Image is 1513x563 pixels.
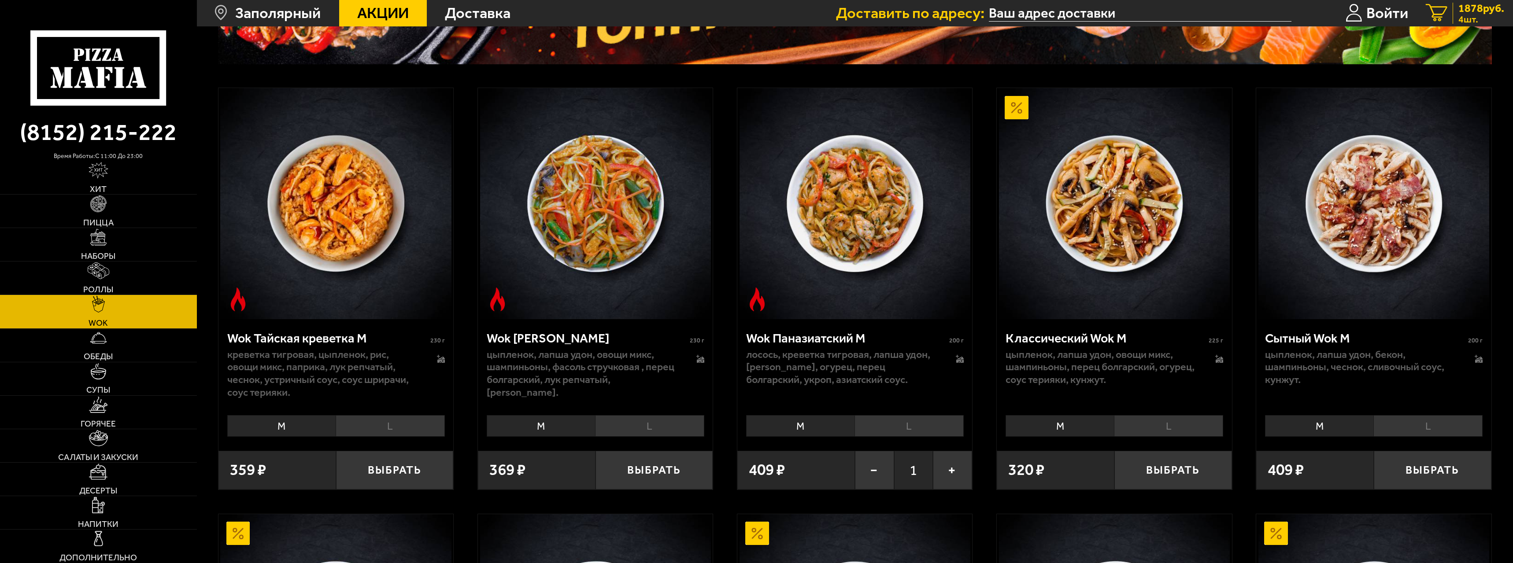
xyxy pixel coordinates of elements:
[227,348,421,399] p: креветка тигровая, цыпленок, рис, овощи микс, паприка, лук репчатый, чеснок, устричный соус, соус...
[218,88,453,319] a: Острое блюдоWok Тайская креветка M
[1268,462,1304,478] span: 409 ₽
[86,386,110,394] span: Супы
[894,451,933,489] span: 1
[746,331,947,346] div: Wok Паназиатский M
[226,287,250,311] img: Острое блюдо
[933,451,972,489] button: +
[1006,348,1199,386] p: цыпленок, лапша удон, овощи микс, шампиньоны, перец болгарский, огурец, соус терияки, кунжут.
[487,348,681,399] p: цыпленок, лапша удон, овощи микс, шампиньоны, фасоль стручковая , перец болгарский, лук репчатый,...
[1258,88,1489,319] img: Сытный Wok M
[58,453,138,461] span: Салаты и закуски
[740,88,970,319] img: Wok Паназиатский M
[90,185,107,193] span: Хит
[745,287,769,311] img: Острое блюдо
[836,6,989,21] span: Доставить по адресу:
[79,486,117,495] span: Десерты
[220,88,451,319] img: Wok Тайская креветка M
[1256,88,1491,319] a: Сытный Wok M
[83,285,113,294] span: Роллы
[336,415,445,437] li: L
[595,415,704,437] li: L
[83,218,114,227] span: Пицца
[745,522,769,545] img: Акционный
[1264,522,1288,545] img: Акционный
[480,88,711,319] img: Wok Карри М
[230,462,266,478] span: 359 ₽
[989,5,1291,22] input: Ваш адрес доставки
[489,462,525,478] span: 369 ₽
[1114,451,1232,489] button: Выбрать
[1458,15,1504,24] span: 4 шт.
[855,451,894,489] button: −
[84,352,113,361] span: Обеды
[78,520,118,528] span: Напитки
[596,451,713,489] button: Выбрать
[81,252,115,260] span: Наборы
[445,6,510,21] span: Доставка
[1006,415,1114,437] li: M
[478,88,713,319] a: Острое блюдоWok Карри М
[1008,462,1044,478] span: 320 ₽
[1366,6,1408,21] span: Войти
[1006,331,1206,346] div: Классический Wok M
[1265,348,1459,386] p: цыпленок, лапша удон, бекон, шампиньоны, чеснок, сливочный соус, кунжут.
[1373,415,1483,437] li: L
[235,6,321,21] span: Заполярный
[227,331,428,346] div: Wok Тайская креветка M
[357,6,409,21] span: Акции
[690,337,704,344] span: 230 г
[1265,331,1466,346] div: Сытный Wok M
[486,287,510,311] img: Острое блюдо
[746,348,940,386] p: лосось, креветка тигровая, лапша удон, [PERSON_NAME], огурец, перец болгарский, укроп, азиатский ...
[999,88,1230,319] img: Классический Wok M
[81,419,116,428] span: Горячее
[855,415,964,437] li: L
[59,553,137,562] span: Дополнительно
[227,415,336,437] li: M
[89,319,108,327] span: WOK
[226,522,250,545] img: Акционный
[1265,415,1374,437] li: M
[487,331,688,346] div: Wok [PERSON_NAME]
[749,462,785,478] span: 409 ₽
[997,88,1232,319] a: АкционныйКлассический Wok M
[746,415,855,437] li: M
[1209,337,1223,344] span: 225 г
[1458,3,1504,14] span: 1878 руб.
[949,337,964,344] span: 200 г
[336,451,454,489] button: Выбрать
[1114,415,1223,437] li: L
[737,88,972,319] a: Острое блюдоWok Паназиатский M
[1374,451,1491,489] button: Выбрать
[1468,337,1483,344] span: 200 г
[487,415,596,437] li: M
[1005,96,1028,120] img: Акционный
[430,337,445,344] span: 230 г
